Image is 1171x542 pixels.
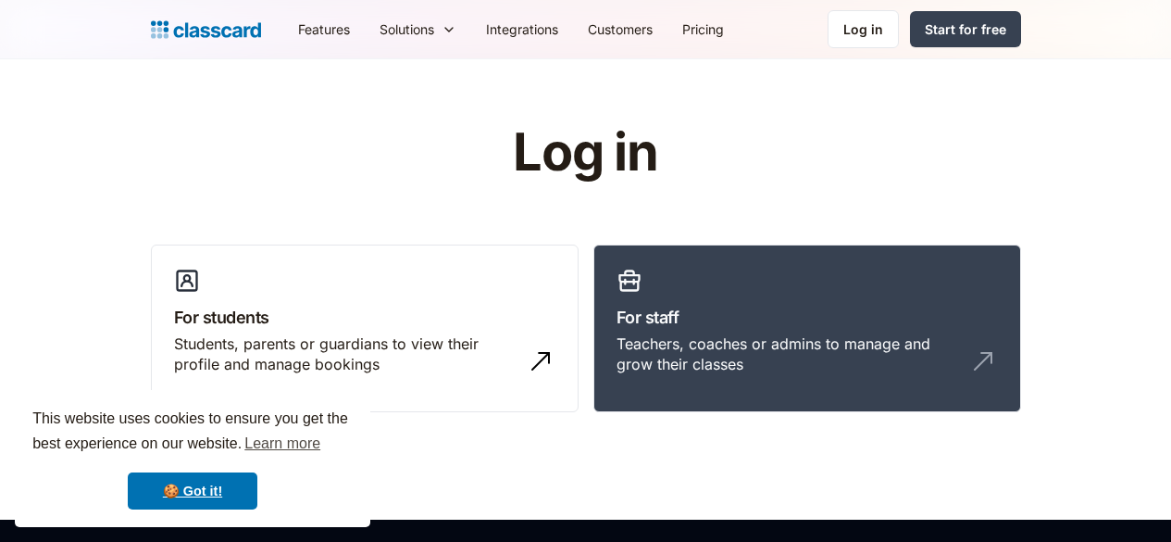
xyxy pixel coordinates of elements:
[151,17,261,43] a: home
[471,8,573,50] a: Integrations
[593,245,1021,413] a: For staffTeachers, coaches or admins to manage and grow their classes
[843,19,883,39] div: Log in
[925,19,1006,39] div: Start for free
[242,430,323,458] a: learn more about cookies
[151,245,579,413] a: For studentsStudents, parents or guardians to view their profile and manage bookings
[828,10,899,48] a: Log in
[128,473,257,510] a: dismiss cookie message
[292,124,879,182] h1: Log in
[617,334,961,375] div: Teachers, coaches or admins to manage and grow their classes
[667,8,739,50] a: Pricing
[15,390,370,527] div: cookieconsent
[910,11,1021,47] a: Start for free
[380,19,434,39] div: Solutions
[283,8,365,50] a: Features
[32,408,353,458] span: This website uses cookies to ensure you get the best experience on our website.
[365,8,471,50] div: Solutions
[174,334,518,375] div: Students, parents or guardians to view their profile and manage bookings
[573,8,667,50] a: Customers
[617,305,998,330] h3: For staff
[174,305,555,330] h3: For students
